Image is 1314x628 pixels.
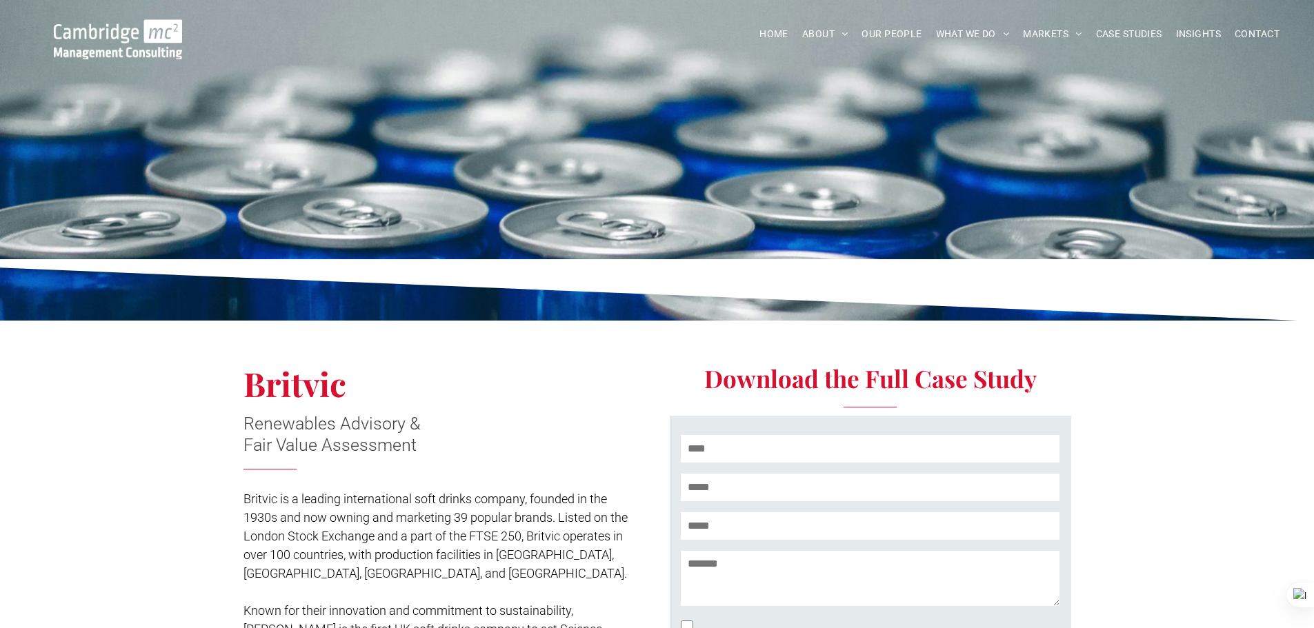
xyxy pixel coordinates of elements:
span: Fair Value Assessment [243,435,417,455]
a: ABOUT [795,23,855,45]
a: OUR PEOPLE [855,23,928,45]
a: HOME [753,23,795,45]
span: Download the Full Case Study [704,362,1037,394]
a: MARKETS [1016,23,1088,45]
span: Britvic [243,361,346,405]
a: CONTACT [1228,23,1286,45]
a: INSIGHTS [1169,23,1228,45]
a: CASE STUDIES [1089,23,1169,45]
img: Go to Homepage [54,19,182,59]
span: Renewables Advisory & [243,414,420,434]
span: Britvic is a leading international soft drinks company, founded in the 1930s and now owning and m... [243,492,628,580]
a: WHAT WE DO [929,23,1017,45]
